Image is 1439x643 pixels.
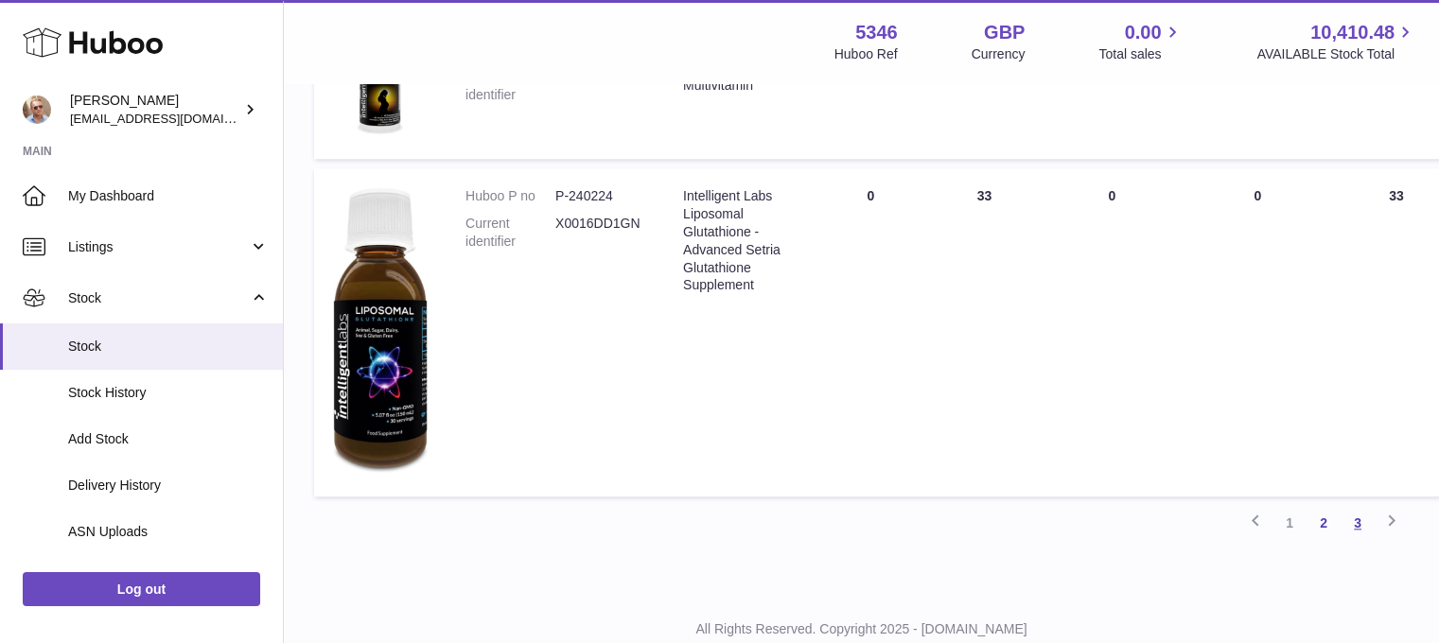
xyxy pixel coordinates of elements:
span: My Dashboard [68,187,269,205]
dt: Huboo P no [465,187,555,205]
span: ASN Uploads [68,523,269,541]
dd: P-240224 [555,187,645,205]
span: Stock [68,289,249,307]
img: product image [333,187,428,473]
span: Stock [68,338,269,356]
td: 0 [1041,22,1183,159]
td: 0 [814,168,927,496]
a: Log out [23,572,260,606]
span: Listings [68,238,249,256]
span: 10,410.48 [1310,20,1395,45]
dt: Current identifier [465,215,555,251]
td: 33 [927,168,1041,496]
td: 0 [1041,168,1183,496]
div: [PERSON_NAME] [70,92,240,128]
a: 2 [1307,506,1341,540]
img: product image [333,41,428,135]
span: Total sales [1098,45,1183,63]
strong: 5346 [855,20,898,45]
dt: Current identifier [465,68,555,104]
dd: X0016DD1GN [555,215,645,251]
span: [EMAIL_ADDRESS][DOMAIN_NAME] [70,111,278,126]
span: Delivery History [68,477,269,495]
td: 0 [927,22,1041,159]
p: All Rights Reserved. Copyright 2025 - [DOMAIN_NAME] [299,620,1424,638]
a: 0.00 Total sales [1098,20,1183,63]
span: 0 [1254,188,1261,203]
div: Currency [972,45,1026,63]
strong: GBP [984,20,1025,45]
a: 10,410.48 AVAILABLE Stock Total [1256,20,1416,63]
span: AVAILABLE Stock Total [1256,45,1416,63]
td: 0 [814,22,927,159]
a: 1 [1272,506,1307,540]
span: Stock History [68,384,269,402]
span: Add Stock [68,430,269,448]
div: Intelligent Labs Liposomal Glutathione - Advanced Setria Glutathione Supplement [683,187,795,294]
a: 3 [1341,506,1375,540]
div: Huboo Ref [834,45,898,63]
span: 0.00 [1125,20,1162,45]
img: support@radoneltd.co.uk [23,96,51,124]
dd: X0017L31NR [555,68,645,104]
